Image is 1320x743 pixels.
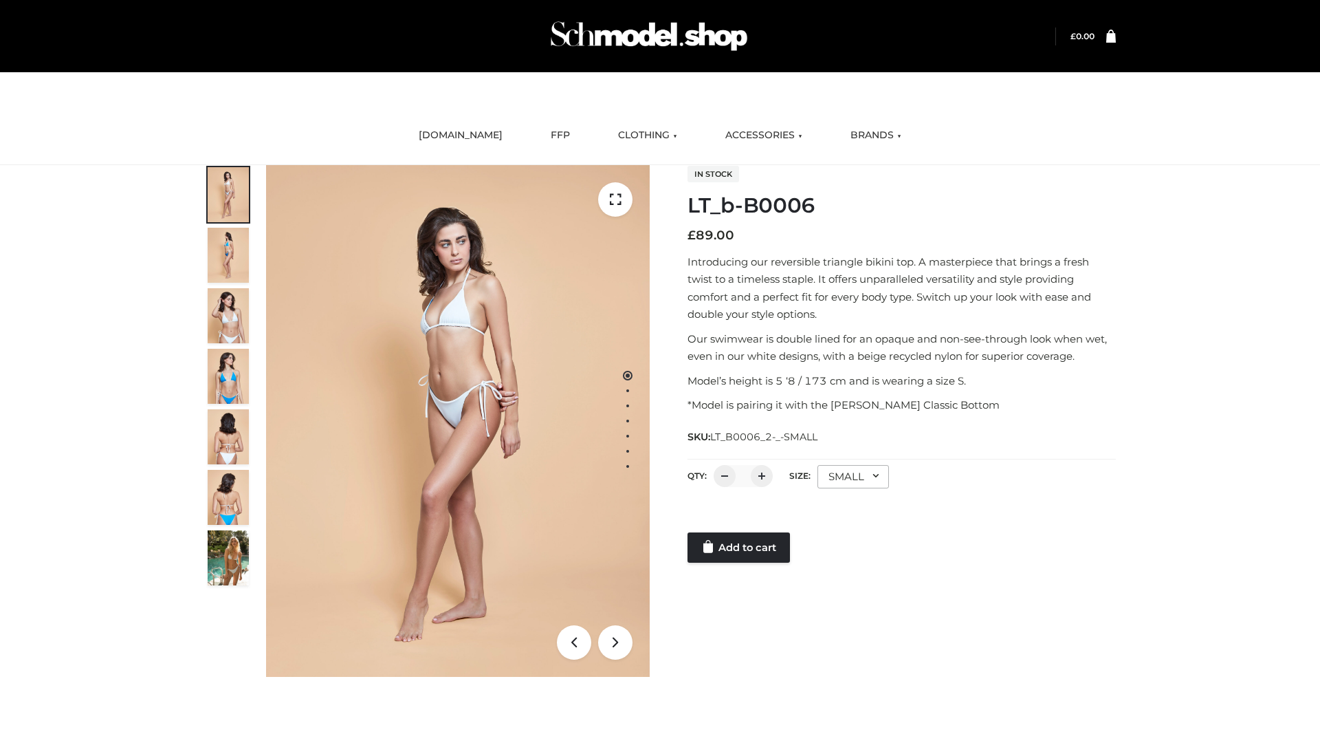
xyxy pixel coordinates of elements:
[208,167,249,222] img: ArielClassicBikiniTop_CloudNine_AzureSky_OW114ECO_1-scaled.jpg
[687,228,696,243] span: £
[710,431,817,443] span: LT_B0006_2-_-SMALL
[208,349,249,404] img: ArielClassicBikiniTop_CloudNine_AzureSky_OW114ECO_4-scaled.jpg
[208,530,249,585] img: Arieltop_CloudNine_AzureSky2.jpg
[715,120,813,151] a: ACCESSORIES
[1070,31,1094,41] a: £0.00
[266,165,650,677] img: ArielClassicBikiniTop_CloudNine_AzureSky_OW114ECO_1
[687,193,1116,218] h1: LT_b-B0006
[546,9,752,63] img: Schmodel Admin 964
[408,120,513,151] a: [DOMAIN_NAME]
[208,470,249,525] img: ArielClassicBikiniTop_CloudNine_AzureSky_OW114ECO_8-scaled.jpg
[687,228,734,243] bdi: 89.00
[687,330,1116,365] p: Our swimwear is double lined for an opaque and non-see-through look when wet, even in our white d...
[687,429,819,445] span: SKU:
[687,396,1116,414] p: *Model is pairing it with the [PERSON_NAME] Classic Bottom
[687,166,739,182] span: In stock
[789,471,811,481] label: Size:
[840,120,912,151] a: BRANDS
[817,465,889,488] div: SMALL
[208,228,249,283] img: ArielClassicBikiniTop_CloudNine_AzureSky_OW114ECO_2-scaled.jpg
[608,120,687,151] a: CLOTHING
[687,471,707,481] label: QTY:
[208,409,249,464] img: ArielClassicBikiniTop_CloudNine_AzureSky_OW114ECO_7-scaled.jpg
[687,253,1116,323] p: Introducing our reversible triangle bikini top. A masterpiece that brings a fresh twist to a time...
[1070,31,1076,41] span: £
[1070,31,1094,41] bdi: 0.00
[687,532,790,563] a: Add to cart
[208,288,249,343] img: ArielClassicBikiniTop_CloudNine_AzureSky_OW114ECO_3-scaled.jpg
[687,372,1116,390] p: Model’s height is 5 ‘8 / 173 cm and is wearing a size S.
[540,120,580,151] a: FFP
